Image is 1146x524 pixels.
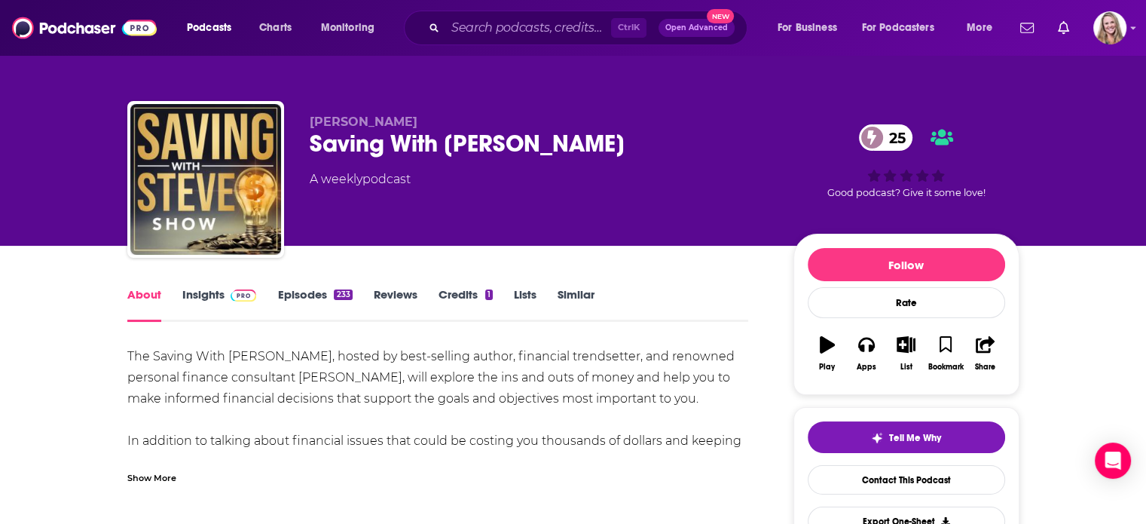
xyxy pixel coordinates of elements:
[956,16,1011,40] button: open menu
[310,115,417,129] span: [PERSON_NAME]
[857,363,876,372] div: Apps
[665,24,728,32] span: Open Advanced
[767,16,856,40] button: open menu
[975,363,995,372] div: Share
[808,326,847,381] button: Play
[874,124,913,151] span: 25
[277,287,352,322] a: Episodes233
[808,465,1005,495] a: Contact This Podcast
[1052,15,1075,41] a: Show notifications dropdown
[182,287,257,322] a: InsightsPodchaser Pro
[889,432,941,444] span: Tell Me Why
[321,17,374,38] span: Monitoring
[926,326,965,381] button: Bookmark
[310,170,411,188] div: A weekly podcast
[130,104,281,255] img: Saving With Steve
[514,287,536,322] a: Lists
[886,326,925,381] button: List
[967,17,992,38] span: More
[418,11,762,45] div: Search podcasts, credits, & more...
[485,290,493,300] div: 1
[558,287,594,322] a: Similar
[12,14,157,42] img: Podchaser - Follow, Share and Rate Podcasts
[374,287,417,322] a: Reviews
[310,16,394,40] button: open menu
[187,17,231,38] span: Podcasts
[259,17,292,38] span: Charts
[859,124,913,151] a: 25
[862,17,934,38] span: For Podcasters
[819,363,835,372] div: Play
[871,432,883,444] img: tell me why sparkle
[965,326,1004,381] button: Share
[808,421,1005,453] button: tell me why sparkleTell Me Why
[439,287,493,322] a: Credits1
[827,187,986,198] span: Good podcast? Give it some love!
[1093,11,1126,44] button: Show profile menu
[127,287,161,322] a: About
[127,346,749,515] div: The Saving With [PERSON_NAME], hosted by best-selling author, financial trendsetter, and renowned...
[445,16,611,40] input: Search podcasts, credits, & more...
[808,248,1005,281] button: Follow
[852,16,956,40] button: open menu
[927,363,963,372] div: Bookmark
[900,363,912,372] div: List
[793,115,1019,208] div: 25Good podcast? Give it some love!
[231,290,257,302] img: Podchaser Pro
[707,9,734,23] span: New
[611,18,646,38] span: Ctrl K
[847,326,886,381] button: Apps
[1093,11,1126,44] img: User Profile
[808,287,1005,318] div: Rate
[659,19,735,37] button: Open AdvancedNew
[778,17,837,38] span: For Business
[249,16,301,40] a: Charts
[1095,443,1131,479] div: Open Intercom Messenger
[1014,15,1040,41] a: Show notifications dropdown
[176,16,251,40] button: open menu
[1093,11,1126,44] span: Logged in as KirstinPitchPR
[334,290,352,300] div: 233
